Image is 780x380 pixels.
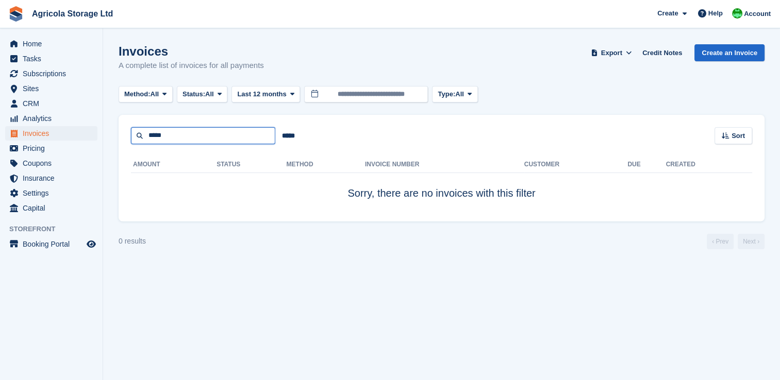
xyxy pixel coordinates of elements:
[23,186,85,200] span: Settings
[347,187,535,199] span: Sorry, there are no invoices with this filter
[5,81,97,96] a: menu
[85,238,97,250] a: Preview store
[119,86,173,103] button: Method: All
[5,96,97,111] a: menu
[627,157,666,173] th: Due
[732,8,742,19] img: Tania Davies
[119,236,146,247] div: 0 results
[5,141,97,156] a: menu
[23,141,85,156] span: Pricing
[5,186,97,200] a: menu
[5,156,97,170] a: menu
[23,66,85,81] span: Subscriptions
[738,234,765,249] a: Next
[177,86,227,103] button: Status: All
[5,111,97,126] a: menu
[5,126,97,141] a: menu
[23,171,85,185] span: Insurance
[23,96,85,111] span: CRM
[9,224,103,234] span: Storefront
[5,37,97,51] a: menu
[5,237,97,251] a: menu
[744,9,771,19] span: Account
[455,89,464,99] span: All
[707,234,734,249] a: Previous
[119,44,264,58] h1: Invoices
[237,89,286,99] span: Last 12 months
[23,51,85,66] span: Tasks
[705,234,767,249] nav: Page
[217,157,286,173] th: Status
[28,5,117,22] a: Agricola Storage Ltd
[8,6,24,22] img: stora-icon-8386f47178a22dfd0bd8f6a31ec36ba5ce8667c1dd55bd0f319d3a0aa187defe.svg
[438,89,455,99] span: Type:
[124,89,151,99] span: Method:
[23,37,85,51] span: Home
[205,89,214,99] span: All
[524,157,628,173] th: Customer
[119,60,264,72] p: A complete list of invoices for all payments
[365,157,524,173] th: Invoice Number
[182,89,205,99] span: Status:
[657,8,678,19] span: Create
[5,171,97,185] a: menu
[732,131,745,141] span: Sort
[23,156,85,170] span: Coupons
[23,126,85,141] span: Invoices
[131,157,217,173] th: Amount
[23,81,85,96] span: Sites
[694,44,765,61] a: Create an Invoice
[589,44,634,61] button: Export
[23,111,85,126] span: Analytics
[5,51,97,66] a: menu
[638,44,686,61] a: Credit Notes
[708,8,723,19] span: Help
[5,201,97,215] a: menu
[5,66,97,81] a: menu
[231,86,300,103] button: Last 12 months
[23,201,85,215] span: Capital
[601,48,622,58] span: Export
[287,157,365,173] th: Method
[666,157,752,173] th: Created
[151,89,159,99] span: All
[432,86,477,103] button: Type: All
[23,237,85,251] span: Booking Portal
